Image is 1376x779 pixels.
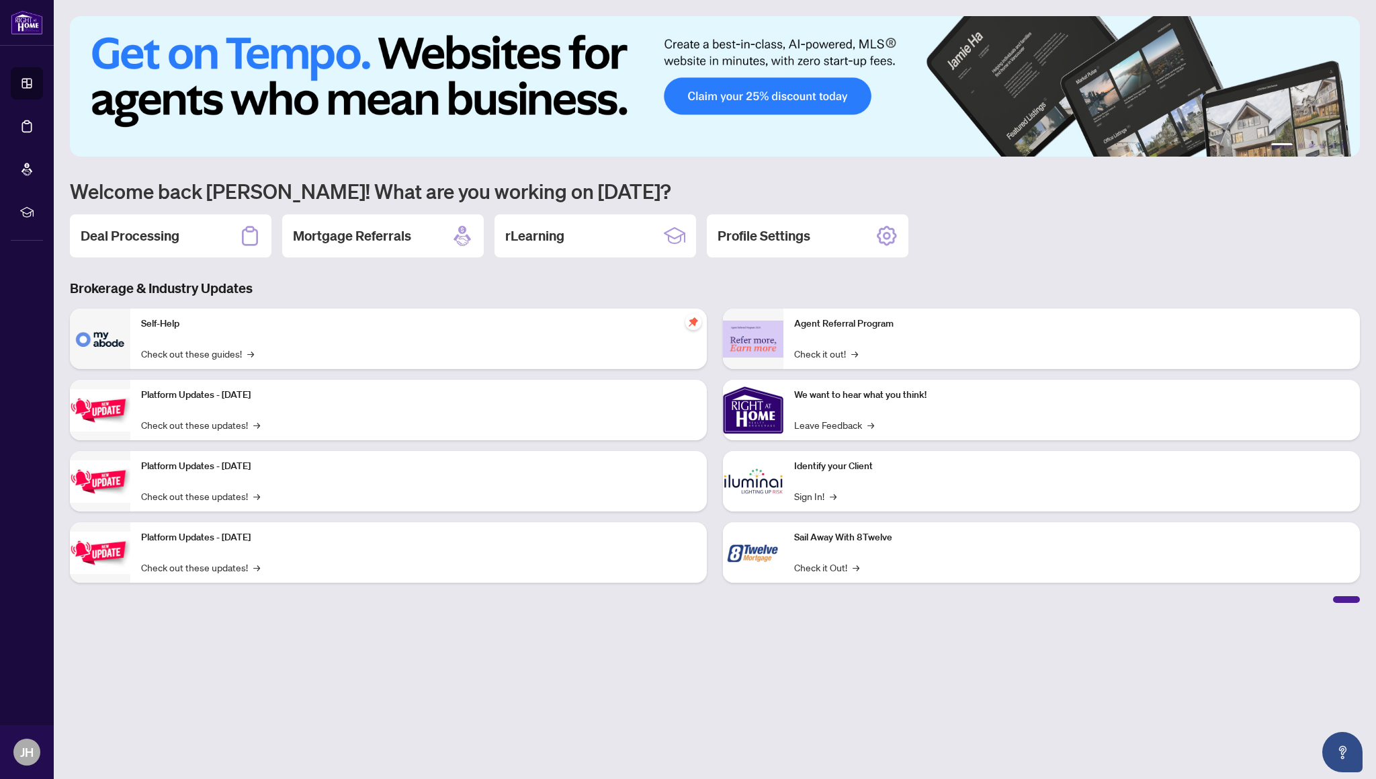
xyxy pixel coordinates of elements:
p: Identify your Client [794,459,1349,474]
h2: Profile Settings [718,227,810,245]
button: 1 [1271,143,1293,149]
button: 5 [1330,143,1336,149]
p: Platform Updates - [DATE] [141,459,696,474]
a: Leave Feedback→ [794,417,874,432]
a: Sign In!→ [794,489,836,503]
span: → [253,560,260,575]
a: Check it Out!→ [794,560,859,575]
button: 6 [1341,143,1346,149]
a: Check out these guides!→ [141,346,254,361]
span: → [247,346,254,361]
button: 2 [1298,143,1303,149]
button: 3 [1309,143,1314,149]
a: Check it out!→ [794,346,858,361]
img: Self-Help [70,309,130,369]
p: Sail Away With 8Twelve [794,530,1349,545]
img: Platform Updates - June 23, 2025 [70,532,130,574]
img: Platform Updates - July 21, 2025 [70,389,130,432]
p: Platform Updates - [DATE] [141,530,696,545]
p: Self-Help [141,317,696,331]
h1: Welcome back [PERSON_NAME]! What are you working on [DATE]? [70,178,1360,204]
span: JH [20,743,34,762]
img: We want to hear what you think! [723,380,783,440]
img: Sail Away With 8Twelve [723,522,783,583]
img: Agent Referral Program [723,321,783,358]
h3: Brokerage & Industry Updates [70,279,1360,298]
a: Check out these updates!→ [141,489,260,503]
h2: Deal Processing [81,227,179,245]
h2: rLearning [505,227,564,245]
span: → [253,417,260,432]
span: → [867,417,874,432]
img: Platform Updates - July 8, 2025 [70,460,130,503]
img: Identify your Client [723,451,783,511]
span: → [853,560,859,575]
button: 4 [1320,143,1325,149]
p: Platform Updates - [DATE] [141,388,696,403]
a: Check out these updates!→ [141,417,260,432]
img: logo [11,10,43,35]
a: Check out these updates!→ [141,560,260,575]
h2: Mortgage Referrals [293,227,411,245]
span: → [830,489,836,503]
p: Agent Referral Program [794,317,1349,331]
button: Open asap [1322,732,1363,772]
span: → [851,346,858,361]
p: We want to hear what you think! [794,388,1349,403]
img: Slide 0 [70,16,1360,157]
span: pushpin [685,314,701,330]
span: → [253,489,260,503]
